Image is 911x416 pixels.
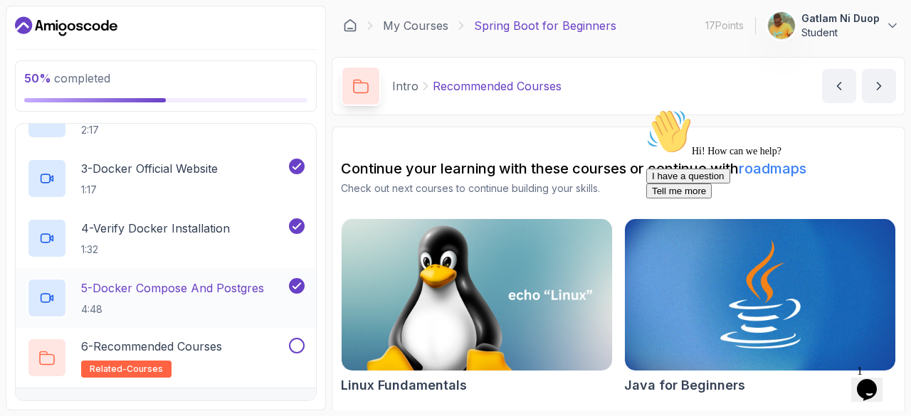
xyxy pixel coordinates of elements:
button: 5-Docker Compose And Postgres4:48 [27,278,305,318]
p: Student [801,26,880,40]
button: I have a question [6,65,90,80]
p: 4 - Verify Docker Installation [81,220,230,237]
img: user profile image [768,12,795,39]
p: Gatlam Ni Duop [801,11,880,26]
span: 50 % [24,71,51,85]
button: previous content [822,69,856,103]
a: My Courses [383,17,448,34]
button: 3-Docker Official Website1:17 [27,159,305,198]
h2: Linux Fundamentals [341,375,467,395]
p: 2:17 [81,123,132,137]
iframe: chat widget [641,103,897,352]
a: Dashboard [15,15,117,38]
span: Hi! How can we help? [6,43,141,53]
button: 4-Verify Docker Installation1:32 [27,218,305,258]
img: Linux Fundamentals card [342,219,612,370]
img: Java for Beginners card [625,219,895,370]
div: 👋Hi! How can we help?I have a questionTell me more [6,6,262,95]
a: Java for Beginners cardJava for Beginners [624,218,896,395]
p: 1:32 [81,242,230,257]
p: Check out next courses to continue building your skills. [341,181,896,196]
a: Linux Fundamentals cardLinux Fundamentals [341,218,613,395]
a: Dashboard [343,18,357,33]
p: 17 Points [705,18,744,33]
h2: Continue your learning with these courses or continue with [341,159,896,178]
button: next content [862,69,896,103]
img: :wave: [6,6,51,51]
p: Intro [392,78,418,95]
p: 1:17 [81,183,218,197]
p: 5 - Docker Compose And Postgres [81,279,264,297]
p: Recommended Courses [433,78,562,95]
p: 3 - Docker Official Website [81,160,218,177]
span: related-courses [90,363,163,375]
button: 6-Recommended Coursesrelated-courses [27,338,305,378]
p: 4:48 [81,302,264,316]
button: Tell me more [6,80,71,95]
p: 6 - Recommended Courses [81,338,222,355]
span: completed [24,71,110,85]
iframe: chat widget [851,359,897,402]
p: Spring Boot for Beginners [474,17,616,34]
h2: Java for Beginners [624,375,745,395]
button: user profile imageGatlam Ni DuopStudent [767,11,900,40]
